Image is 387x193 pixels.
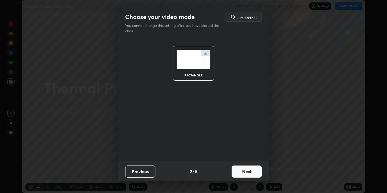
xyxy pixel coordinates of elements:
h4: 2 [190,168,192,175]
p: You cannot change this setting after you have started the class [125,23,223,34]
h4: 5 [195,168,197,175]
h5: Live support [236,15,257,19]
h4: / [193,168,194,175]
div: rectangle [181,74,206,77]
button: Previous [125,166,155,178]
button: Next [232,166,262,178]
h2: Choose your video mode [125,13,195,21]
img: normalScreenIcon.ae25ed63.svg [177,50,210,69]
